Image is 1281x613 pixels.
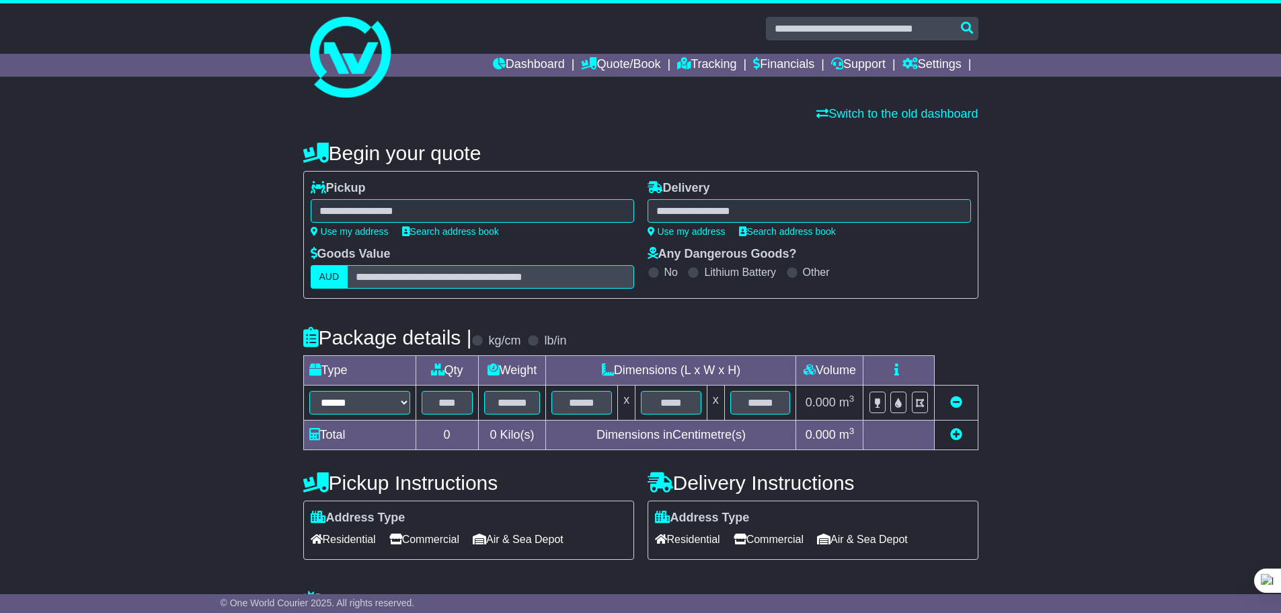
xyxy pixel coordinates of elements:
[493,54,565,77] a: Dashboard
[664,266,678,279] label: No
[478,356,546,386] td: Weight
[303,472,634,494] h4: Pickup Instructions
[816,107,978,120] a: Switch to the old dashboard
[311,511,405,526] label: Address Type
[817,529,908,550] span: Air & Sea Depot
[311,181,366,196] label: Pickup
[849,426,855,436] sup: 3
[902,54,962,77] a: Settings
[839,428,855,441] span: m
[546,356,796,386] td: Dimensions (L x W x H)
[618,386,635,421] td: x
[831,54,886,77] a: Support
[796,356,863,386] td: Volume
[655,511,750,526] label: Address Type
[303,142,978,164] h4: Begin your quote
[648,247,797,262] label: Any Dangerous Goods?
[753,54,814,77] a: Financials
[402,226,499,237] a: Search address book
[806,428,836,441] span: 0.000
[648,181,710,196] label: Delivery
[950,396,962,409] a: Remove this item
[677,54,736,77] a: Tracking
[490,428,496,441] span: 0
[803,266,830,279] label: Other
[389,529,459,550] span: Commercial
[648,226,726,237] a: Use my address
[478,421,546,450] td: Kilo(s)
[416,356,478,386] td: Qty
[221,598,415,608] span: © One World Courier 2025. All rights reserved.
[849,394,855,404] sup: 3
[303,590,978,612] h4: Warranty & Insurance
[311,265,348,289] label: AUD
[581,54,660,77] a: Quote/Book
[839,396,855,409] span: m
[739,226,836,237] a: Search address book
[546,421,796,450] td: Dimensions in Centimetre(s)
[707,386,724,421] td: x
[488,334,520,349] label: kg/cm
[416,421,478,450] td: 0
[303,421,416,450] td: Total
[806,396,836,409] span: 0.000
[734,529,804,550] span: Commercial
[303,326,472,349] h4: Package details |
[303,356,416,386] td: Type
[655,529,720,550] span: Residential
[544,334,566,349] label: lb/in
[950,428,962,441] a: Add new item
[704,266,776,279] label: Lithium Battery
[311,529,376,550] span: Residential
[311,247,391,262] label: Goods Value
[473,529,564,550] span: Air & Sea Depot
[648,472,978,494] h4: Delivery Instructions
[311,226,389,237] a: Use my address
